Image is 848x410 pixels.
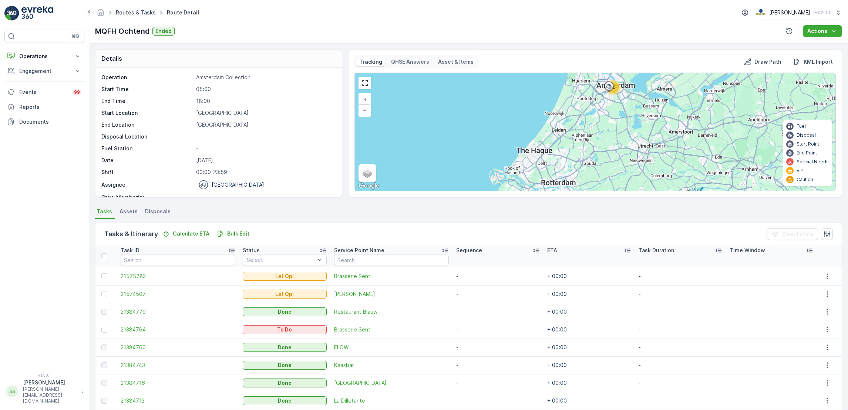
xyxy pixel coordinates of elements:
[278,344,292,351] p: Done
[334,290,449,298] a: Lucas Bols
[452,321,544,339] td: -
[334,379,449,387] a: Castell Zuid
[334,361,449,369] a: Kaasbar
[807,27,827,35] p: Actions
[359,94,370,105] a: Zoom In
[101,145,193,152] p: Fuel Station
[243,361,326,370] button: Done
[214,229,252,238] button: Bulk Edit
[21,6,53,21] img: logo_light-DOdMpM7g.png
[196,157,334,164] p: [DATE]
[101,97,193,105] p: End Time
[452,374,544,392] td: -
[359,58,382,66] p: Tracking
[243,290,326,299] button: Let Op!
[452,392,544,410] td: -
[363,107,367,113] span: −
[173,230,209,237] p: Calculate ETA
[797,123,806,129] p: Fuel
[152,27,175,36] button: Ended
[243,396,326,405] button: Done
[121,290,235,298] span: 21574507
[797,168,804,174] p: VIP
[606,80,620,95] div: 20
[101,273,107,279] div: Toggle Row Selected
[121,361,235,369] a: 21384743
[635,285,726,303] td: -
[196,74,334,81] p: Amsterdam Collection
[547,247,557,254] p: ETA
[544,339,635,356] td: + 00:00
[121,247,139,254] p: Task ID
[391,58,429,66] p: QHSE Answers
[121,397,235,404] a: 21384713
[196,121,334,129] p: [GEOGRAPHIC_DATA]
[334,290,449,298] span: [PERSON_NAME]
[101,86,193,93] p: Start Time
[101,362,107,368] div: Toggle Row Selected
[544,285,635,303] td: + 00:00
[101,181,125,189] p: Assignee
[275,273,294,280] p: Let Op!
[357,181,381,191] img: Google
[334,308,449,316] span: Restaurant Blauw
[277,326,292,333] p: To Do
[359,105,370,116] a: Zoom Out
[635,392,726,410] td: -
[438,58,474,66] p: Asset & Items
[159,229,212,238] button: Calculate ETA
[797,150,817,156] p: End Point
[4,373,84,377] span: v 1.50.1
[544,374,635,392] td: + 00:00
[635,374,726,392] td: -
[334,254,449,266] input: Search
[275,290,294,298] p: Let Op!
[452,339,544,356] td: -
[334,397,449,404] a: La Dilletante
[635,339,726,356] td: -
[121,379,235,387] a: 21384716
[544,303,635,321] td: + 00:00
[452,285,544,303] td: -
[72,33,79,39] p: ⌘B
[196,145,334,152] p: -
[101,380,107,386] div: Toggle Row Selected
[101,54,122,63] p: Details
[363,96,367,102] span: +
[101,169,193,176] p: Shift
[95,26,149,37] p: MQFH Ochtend
[121,344,235,351] a: 21384760
[101,398,107,404] div: Toggle Row Selected
[635,321,726,339] td: -
[101,74,193,81] p: Operation
[544,321,635,339] td: + 00:00
[544,267,635,285] td: + 00:00
[4,49,84,64] button: Operations
[196,109,334,117] p: [GEOGRAPHIC_DATA]
[97,11,105,17] a: Homepage
[23,386,78,404] p: [PERSON_NAME][EMAIL_ADDRESS][DOMAIN_NAME]
[19,89,68,96] p: Events
[803,25,842,37] button: Actions
[357,181,381,191] a: Open this area in Google Maps (opens a new window)
[19,67,70,75] p: Engagement
[639,247,674,254] p: Task Duration
[101,327,107,333] div: Toggle Row Selected
[243,247,260,254] p: Status
[155,27,172,35] p: Ended
[212,181,264,189] p: [GEOGRAPHIC_DATA]
[334,273,449,280] a: Brasserie Sent
[635,303,726,321] td: -
[334,379,449,387] span: [GEOGRAPHIC_DATA]
[797,159,829,165] p: Special Needs
[544,392,635,410] td: + 00:00
[4,64,84,79] button: Engagement
[101,309,107,315] div: Toggle Row Selected
[120,208,138,215] span: Assets
[101,121,193,129] p: End Location
[196,133,334,140] p: -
